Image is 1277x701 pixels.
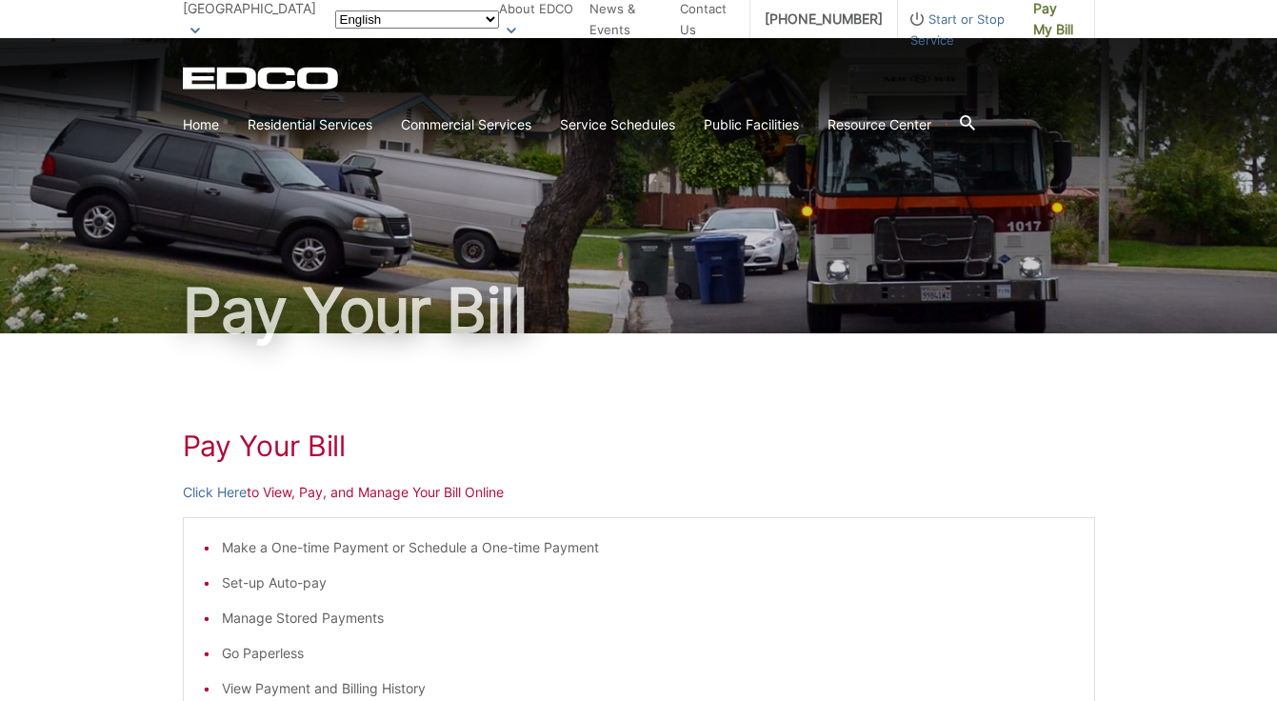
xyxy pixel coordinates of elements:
li: View Payment and Billing History [222,678,1075,699]
a: EDCD logo. Return to the homepage. [183,67,341,90]
li: Manage Stored Payments [222,608,1075,629]
a: Resource Center [828,114,931,135]
li: Make a One-time Payment or Schedule a One-time Payment [222,537,1075,558]
select: Select a language [335,10,499,29]
a: Public Facilities [704,114,799,135]
h1: Pay Your Bill [183,429,1095,463]
a: Home [183,114,219,135]
p: to View, Pay, and Manage Your Bill Online [183,482,1095,503]
a: Service Schedules [560,114,675,135]
a: Commercial Services [401,114,531,135]
a: Residential Services [248,114,372,135]
a: Click Here [183,482,247,503]
li: Set-up Auto-pay [222,572,1075,593]
h1: Pay Your Bill [183,280,1095,341]
li: Go Paperless [222,643,1075,664]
